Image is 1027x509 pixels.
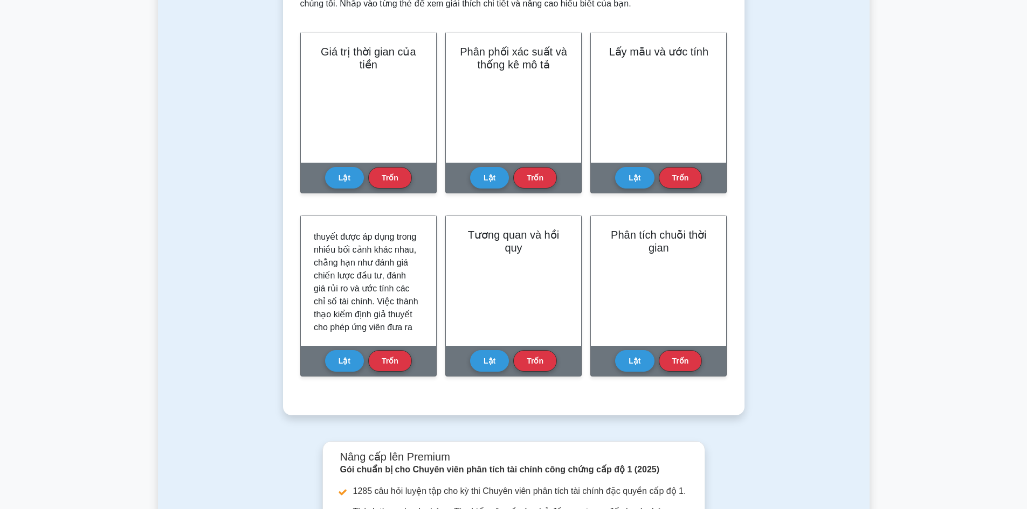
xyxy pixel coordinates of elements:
font: Lật [484,173,495,182]
button: Trốn [513,167,557,189]
font: Trốn [672,173,689,182]
font: Trốn [382,357,398,365]
font: Phân phối xác suất và thống kê mô tả [460,46,567,71]
button: Lật [615,167,654,189]
font: Phân tích chuỗi thời gian [611,229,706,254]
button: Lật [470,167,509,189]
font: Lật [629,173,640,182]
font: Giá trị thời gian của tiền [321,46,416,71]
button: Trốn [659,350,702,372]
font: Lật [339,357,350,365]
font: Trốn [382,173,398,182]
button: Lật [325,167,364,189]
font: Trốn [672,357,689,365]
button: Lật [470,350,509,372]
font: Trốn [527,357,543,365]
button: Lật [325,350,364,372]
font: Lấy mẫu và ước tính [609,46,709,58]
font: Lật [484,357,495,365]
button: Trốn [368,350,412,372]
button: Lật [615,350,654,372]
button: Trốn [368,167,412,189]
button: Trốn [659,167,702,189]
font: Lật [629,357,640,365]
button: Trốn [513,350,557,372]
font: Lật [339,173,350,182]
font: Tương quan và hồi quy [468,229,559,254]
font: Trong chương trình đào tạo CFA, kiểm định giả thuyết được áp dụng trong nhiều bối cảnh khác nhau,... [314,206,418,396]
font: Trốn [527,173,543,182]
